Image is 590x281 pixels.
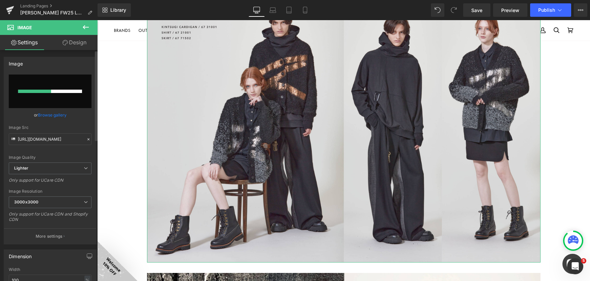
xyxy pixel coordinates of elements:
span: Publish [538,7,555,13]
div: Image Resolution [9,189,91,194]
div: Image [9,57,23,66]
div: Width [9,267,91,272]
span: Image [17,25,32,30]
input: Link [9,133,91,145]
div: Image Quality [9,155,91,160]
span: Save [471,7,482,14]
p: More settings [36,233,63,239]
div: Dimension [9,250,32,259]
a: Desktop [249,3,265,17]
span: Preview [501,7,519,14]
iframe: Intercom live chat [567,258,583,274]
button: Publish [530,3,571,17]
button: Undo [431,3,444,17]
a: Laptop [265,3,281,17]
a: New Library [98,3,131,17]
div: or [9,111,91,119]
div: Only support for UCare CDN and Shopify CDN [9,212,91,227]
button: More [574,3,587,17]
span: [PERSON_NAME] FW25 LOOKBOOK [20,10,85,15]
inbox-online-store-chat: Shopify online store chat [463,234,487,255]
a: Landing Pages [20,3,98,9]
span: 5 [581,258,586,264]
div: Image Src [9,125,91,130]
button: More settings [4,228,96,244]
a: Browse gallery [38,109,67,121]
b: 3000x3000 [14,199,38,204]
a: Mobile [297,3,313,17]
span: Library [110,7,126,13]
a: Tablet [281,3,297,17]
b: Lighter [14,166,28,171]
button: Redo [447,3,460,17]
a: Preview [493,3,527,17]
a: Design [50,35,99,50]
div: Only support for UCare CDN [9,178,91,187]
